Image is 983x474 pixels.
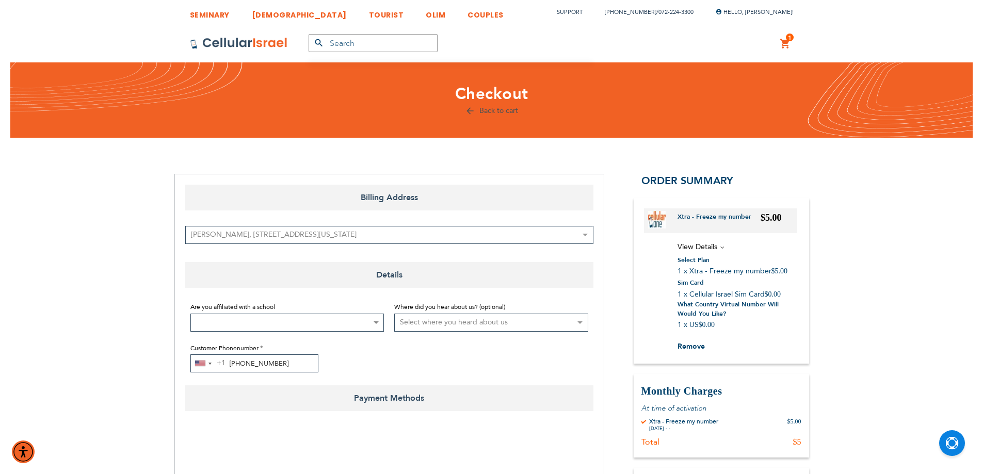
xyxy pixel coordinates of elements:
a: SEMINARY [190,3,230,22]
input: Search [309,34,438,52]
span: Checkout [455,83,528,105]
a: Support [557,8,583,16]
span: 1 [788,34,792,42]
div: Xtra - Freeze my number [649,417,718,426]
dt: Sim Card [678,278,704,287]
span: Are you affiliated with a school [190,303,275,311]
a: [PHONE_NUMBER] [605,8,656,16]
div: +1 [217,357,225,370]
a: COUPLES [468,3,504,22]
div: Accessibility Menu [12,440,35,463]
a: 1 [780,38,791,50]
a: TOURIST [369,3,404,22]
dd: 1 x Cellular Israel Sim Card [678,289,797,300]
span: Details [185,262,593,288]
h3: Monthly Charges [641,384,801,398]
span: Remove [678,341,705,351]
input: e.g. 201-555-0123 [190,354,318,372]
dt: select plan [678,255,710,265]
p: At time of activation [641,403,801,413]
span: Order Summary [641,174,733,188]
a: 072-224-3300 [658,8,694,16]
span: View Details [678,242,717,252]
div: $5 [793,437,801,447]
span: $5.00 [771,267,788,275]
div: [DATE] - - [649,426,718,432]
a: [DEMOGRAPHIC_DATA] [252,3,347,22]
a: OLIM [426,3,445,22]
img: Cellular Israel Logo [190,37,288,50]
img: Xtra - Freeze my number [648,211,666,228]
span: $5.00 [761,213,782,223]
span: Payment Methods [185,385,593,411]
dd: 1 x US [678,320,797,330]
div: Total [641,437,659,447]
li: / [594,5,694,20]
span: Where did you hear about us? (optional) [394,303,505,311]
a: Back to cart [465,106,518,116]
a: Xtra - Freeze my number [678,213,759,229]
div: $5.00 [787,417,801,432]
span: Customer Phonenumber [190,344,259,352]
span: Billing Address [185,185,593,210]
span: $0.00 [765,290,781,298]
dd: 1 x Xtra - Freeze my number [678,266,797,276]
dt: What country Virtual Number will would you like? [678,300,797,318]
button: Selected country [191,355,225,372]
span: $0.00 [699,321,715,329]
span: Hello, [PERSON_NAME]! [716,8,794,16]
